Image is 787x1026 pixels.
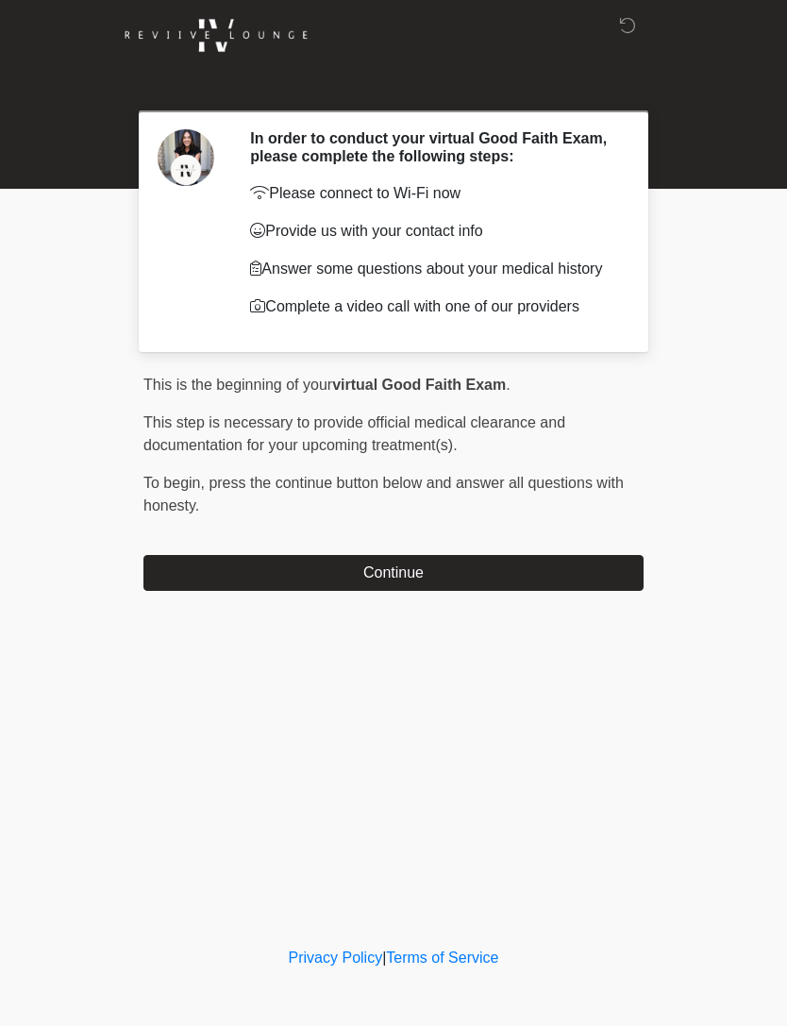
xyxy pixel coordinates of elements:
button: Continue [143,555,644,591]
span: This is the beginning of your [143,377,332,393]
h2: In order to conduct your virtual Good Faith Exam, please complete the following steps: [250,129,615,165]
a: Privacy Policy [289,950,383,966]
h1: ‎ ‎ ‎ [129,68,658,103]
p: Provide us with your contact info [250,220,615,243]
p: Please connect to Wi-Fi now [250,182,615,205]
img: Agent Avatar [158,129,214,186]
span: press the continue button below and answer all questions with honesty. [143,475,624,513]
img: Reviive Lounge Logo [125,14,308,57]
a: Terms of Service [386,950,498,966]
p: Answer some questions about your medical history [250,258,615,280]
span: This step is necessary to provide official medical clearance and documentation for your upcoming ... [143,414,565,453]
a: | [382,950,386,966]
strong: virtual Good Faith Exam [332,377,506,393]
span: . [506,377,510,393]
p: Complete a video call with one of our providers [250,295,615,318]
span: To begin, [143,475,209,491]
